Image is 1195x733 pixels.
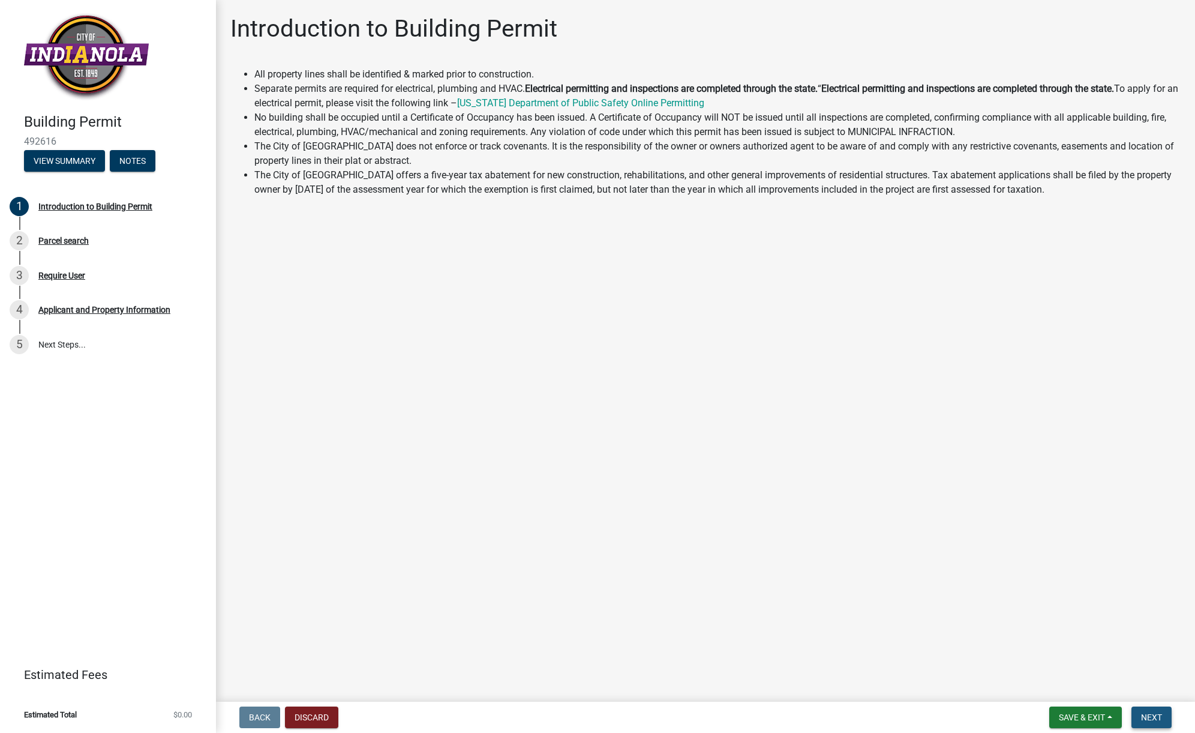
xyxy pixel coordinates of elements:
button: Back [239,707,280,728]
span: 492616 [24,136,192,147]
a: Estimated Fees [10,663,197,687]
div: Introduction to Building Permit [38,202,152,211]
wm-modal-confirm: Summary [24,157,105,166]
img: City of Indianola, Iowa [24,13,149,101]
strong: Electrical permitting and inspections are completed through the state. [821,83,1114,94]
strong: Electrical permitting and inspections are completed through the state. [525,83,818,94]
li: The City of [GEOGRAPHIC_DATA] does not enforce or track covenants. It is the responsibility of th... [254,139,1181,168]
button: Notes [110,150,155,172]
li: All property lines shall be identified & marked prior to construction. [254,67,1181,82]
li: The City of [GEOGRAPHIC_DATA] offers a five-year tax abatement for new construction, rehabilitati... [254,168,1181,197]
span: Estimated Total [24,711,77,719]
button: Next [1131,707,1172,728]
button: Save & Exit [1049,707,1122,728]
span: Next [1141,713,1162,722]
div: Parcel search [38,237,89,245]
div: Applicant and Property Information [38,306,170,314]
div: 5 [10,335,29,354]
h1: Introduction to Building Permit [230,14,557,43]
button: View Summary [24,150,105,172]
h4: Building Permit [24,113,206,131]
a: [US_STATE] Department of Public Safety Online Permitting [457,97,704,109]
div: 3 [10,266,29,285]
span: $0.00 [173,711,192,719]
li: No building shall be occupied until a Certificate of Occupancy has been issued. A Certificate of ... [254,110,1181,139]
wm-modal-confirm: Notes [110,157,155,166]
span: Back [249,713,271,722]
button: Discard [285,707,338,728]
span: Save & Exit [1059,713,1105,722]
div: 4 [10,300,29,319]
div: 1 [10,197,29,216]
div: 2 [10,231,29,250]
li: Separate permits are required for electrical, plumbing and HVAC. “ To apply for an electrical per... [254,82,1181,110]
div: Require User [38,271,85,280]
